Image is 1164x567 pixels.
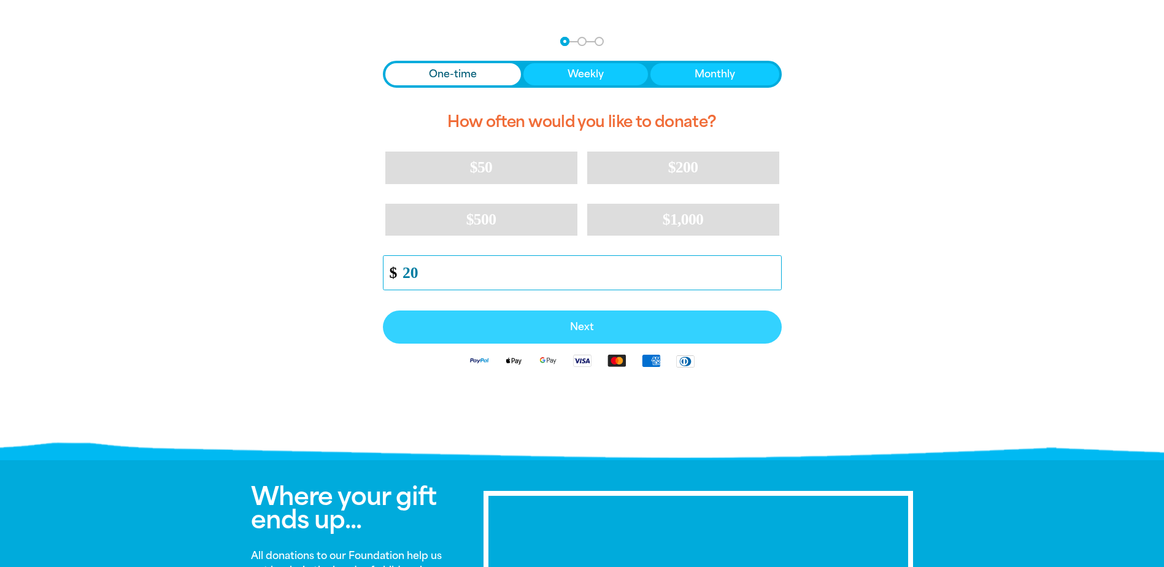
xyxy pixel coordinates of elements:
span: One-time [429,67,477,82]
button: Navigate to step 2 of 3 to enter your details [577,37,587,46]
img: American Express logo [634,353,668,368]
span: Where your gift ends up... [251,482,436,534]
div: Donation frequency [383,61,782,88]
button: $200 [587,152,779,183]
span: $50 [470,158,492,176]
button: Navigate to step 3 of 3 to enter your payment details [595,37,604,46]
span: Next [396,322,768,332]
img: Visa logo [565,353,599,368]
button: Pay with Credit Card [383,310,782,344]
h2: How often would you like to donate? [383,102,782,142]
button: $500 [385,204,577,236]
button: Weekly [523,63,648,85]
span: $1,000 [663,210,704,228]
img: Paypal logo [462,353,496,368]
button: $1,000 [587,204,779,236]
input: Enter custom amount [394,256,780,290]
button: $50 [385,152,577,183]
span: Monthly [695,67,735,82]
img: Diners Club logo [668,354,703,368]
img: Apple Pay logo [496,353,531,368]
span: Weekly [568,67,604,82]
span: $500 [466,210,496,228]
button: Navigate to step 1 of 3 to enter your donation amount [560,37,569,46]
button: One-time [385,63,522,85]
button: Monthly [650,63,779,85]
span: $ [384,259,397,287]
span: $200 [668,158,698,176]
img: Google Pay logo [531,353,565,368]
img: Mastercard logo [599,353,634,368]
div: Available payment methods [383,344,782,377]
